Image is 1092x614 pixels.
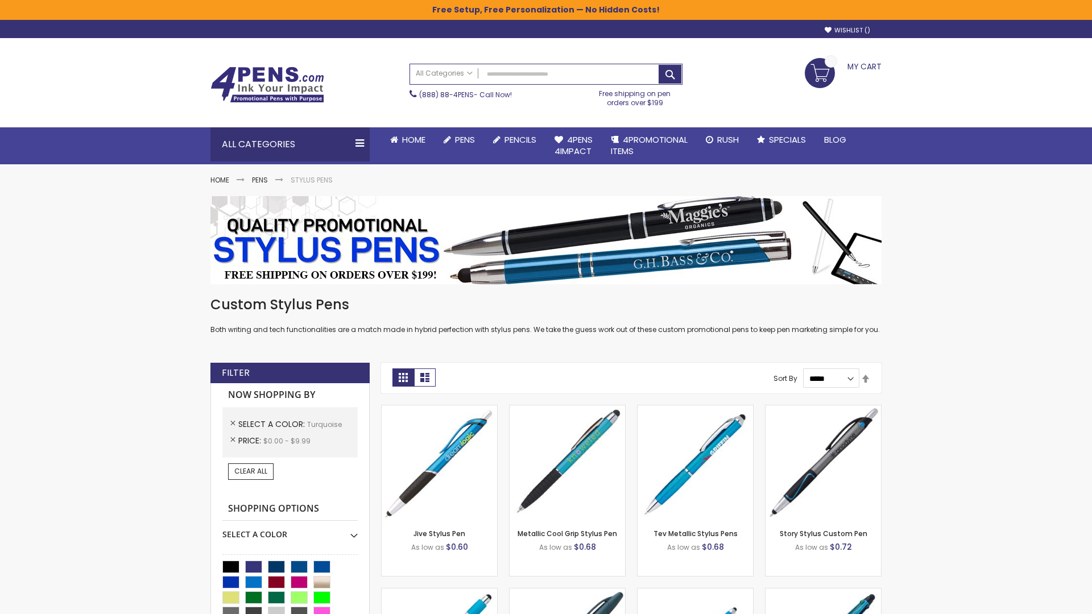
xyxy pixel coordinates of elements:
[222,383,358,407] strong: Now Shopping by
[222,521,358,540] div: Select A Color
[222,367,250,379] strong: Filter
[539,542,572,552] span: As low as
[766,405,881,521] img: Story Stylus Custom Pen-Turquoise
[824,134,846,146] span: Blog
[446,541,468,553] span: $0.60
[410,64,478,83] a: All Categories
[435,127,484,152] a: Pens
[252,175,268,185] a: Pens
[510,405,625,414] a: Metallic Cool Grip Stylus Pen-Blue - Turquoise
[653,529,738,538] a: Tev Metallic Stylus Pens
[555,134,593,157] span: 4Pens 4impact
[238,418,307,430] span: Select A Color
[455,134,475,146] span: Pens
[780,529,867,538] a: Story Stylus Custom Pen
[638,588,753,598] a: Cyber Stylus 0.7mm Fine Point Gel Grip Pen-Turquoise
[795,542,828,552] span: As low as
[411,542,444,552] span: As low as
[748,127,815,152] a: Specials
[602,127,697,164] a: 4PROMOTIONALITEMS
[228,463,274,479] a: Clear All
[291,175,333,185] strong: Stylus Pens
[518,529,617,538] a: Metallic Cool Grip Stylus Pen
[717,134,739,146] span: Rush
[611,134,688,157] span: 4PROMOTIONAL ITEMS
[825,26,870,35] a: Wishlist
[419,90,512,99] span: - Call Now!
[766,405,881,414] a: Story Stylus Custom Pen-Turquoise
[210,127,370,161] div: All Categories
[416,69,473,78] span: All Categories
[413,529,465,538] a: Jive Stylus Pen
[238,435,263,446] span: Price
[702,541,724,553] span: $0.68
[588,85,683,107] div: Free shipping on pen orders over $199
[484,127,545,152] a: Pencils
[307,420,342,429] span: Turquoise
[402,134,425,146] span: Home
[638,405,753,521] img: Tev Metallic Stylus Pens-Turquoise
[815,127,855,152] a: Blog
[392,368,414,387] strong: Grid
[504,134,536,146] span: Pencils
[773,374,797,383] label: Sort By
[263,436,311,446] span: $0.00 - $9.99
[222,497,358,521] strong: Shopping Options
[830,541,852,553] span: $0.72
[545,127,602,164] a: 4Pens4impact
[382,405,497,414] a: Jive Stylus Pen-Turquoise
[210,296,882,314] h1: Custom Stylus Pens
[638,405,753,414] a: Tev Metallic Stylus Pens-Turquoise
[697,127,748,152] a: Rush
[419,90,474,99] a: (888) 88-4PENS
[510,588,625,598] a: Twist Highlighter-Pen Stylus Combo-Turquoise
[382,588,497,598] a: Pearl Element Stylus Pens-Turquoise
[667,542,700,552] span: As low as
[510,405,625,521] img: Metallic Cool Grip Stylus Pen-Blue - Turquoise
[210,67,324,103] img: 4Pens Custom Pens and Promotional Products
[769,134,806,146] span: Specials
[382,405,497,521] img: Jive Stylus Pen-Turquoise
[210,196,882,284] img: Stylus Pens
[210,175,229,185] a: Home
[234,466,267,476] span: Clear All
[210,296,882,335] div: Both writing and tech functionalities are a match made in hybrid perfection with stylus pens. We ...
[381,127,435,152] a: Home
[766,588,881,598] a: Orbitor 4 Color Assorted Ink Metallic Stylus Pens-Turquoise
[574,541,596,553] span: $0.68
